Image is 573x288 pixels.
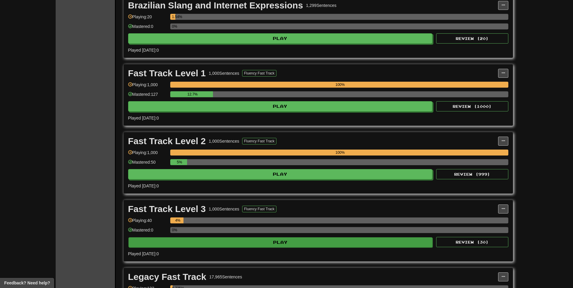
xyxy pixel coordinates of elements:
button: Review (1000) [436,101,508,111]
div: 17,965 Sentences [209,274,242,280]
button: Review (20) [436,33,508,44]
div: Mastered: 127 [128,91,167,101]
div: Playing: 1,000 [128,150,167,159]
div: 1.54% [172,14,175,20]
div: 1,000 Sentences [209,206,239,212]
div: 4% [172,217,184,223]
button: Play [128,101,433,111]
span: Played [DATE]: 0 [128,116,159,120]
button: Fluency Fast Track [242,70,276,77]
div: Playing: 40 [128,217,167,227]
div: Playing: 1,000 [128,82,167,92]
button: Play [128,169,433,179]
div: Legacy Fast Track [128,272,206,281]
span: Open feedback widget [4,280,50,286]
div: 5% [172,159,187,165]
div: Playing: 20 [128,14,167,24]
span: Played [DATE]: 0 [128,251,159,256]
div: Fast Track Level 1 [128,69,206,78]
button: Fluency Fast Track [242,138,276,144]
div: 12.7% [172,91,213,97]
button: Play [128,33,433,44]
button: Play [128,237,433,247]
div: Mastered: 0 [128,227,167,237]
div: Mastered: 50 [128,159,167,169]
div: Brazilian Slang and Internet Expressions [128,1,303,10]
div: Mastered: 0 [128,23,167,33]
div: 1,299 Sentences [306,2,336,8]
button: Review (999) [436,169,508,179]
div: 1,000 Sentences [209,70,239,76]
div: 100% [172,82,508,88]
button: Review (30) [436,237,508,247]
span: Played [DATE]: 0 [128,48,159,53]
span: Played [DATE]: 0 [128,183,159,188]
div: Fast Track Level 2 [128,137,206,146]
div: 100% [172,150,508,156]
div: Fast Track Level 3 [128,205,206,214]
div: 1,000 Sentences [209,138,239,144]
button: Fluency Fast Track [242,206,276,212]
